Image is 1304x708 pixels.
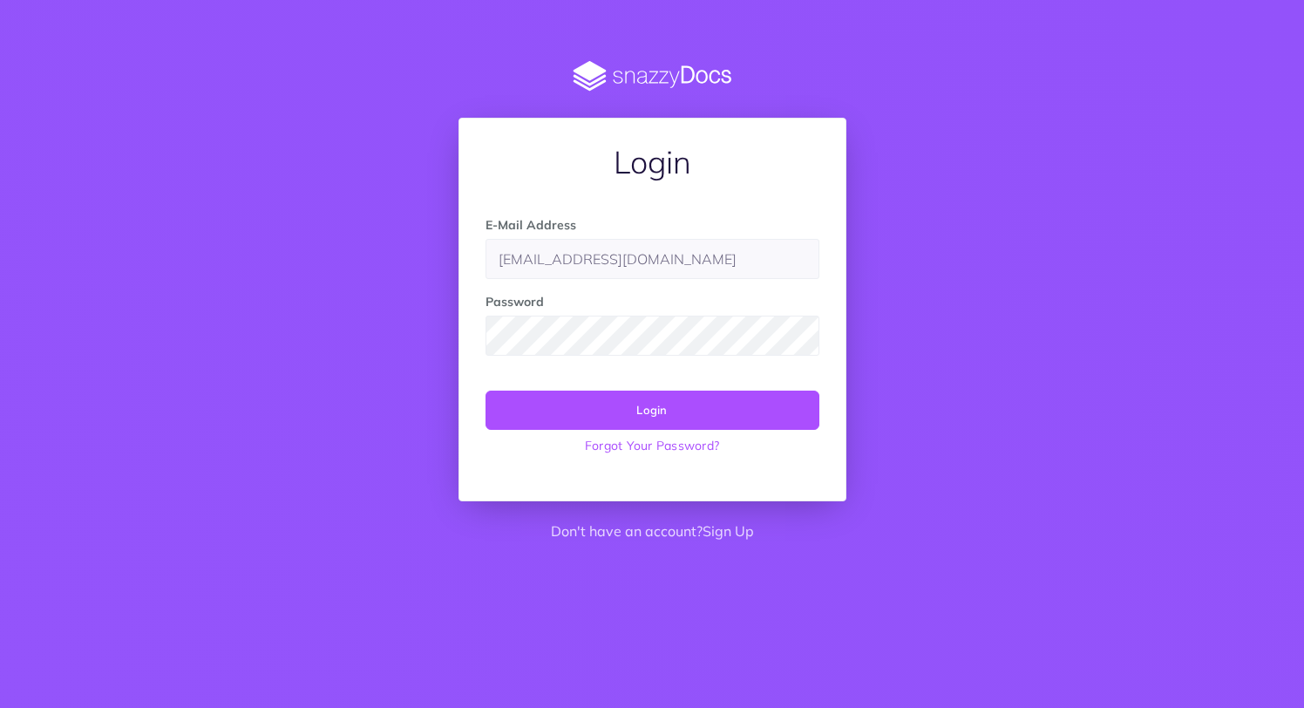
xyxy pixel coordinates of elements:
[458,61,846,92] img: SnazzyDocs Logo
[486,292,544,311] label: Password
[486,215,576,235] label: E-Mail Address
[458,521,846,543] p: Don't have an account?
[486,430,819,461] a: Forgot Your Password?
[486,391,819,429] button: Login
[703,522,754,540] a: Sign Up
[486,145,819,180] h1: Login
